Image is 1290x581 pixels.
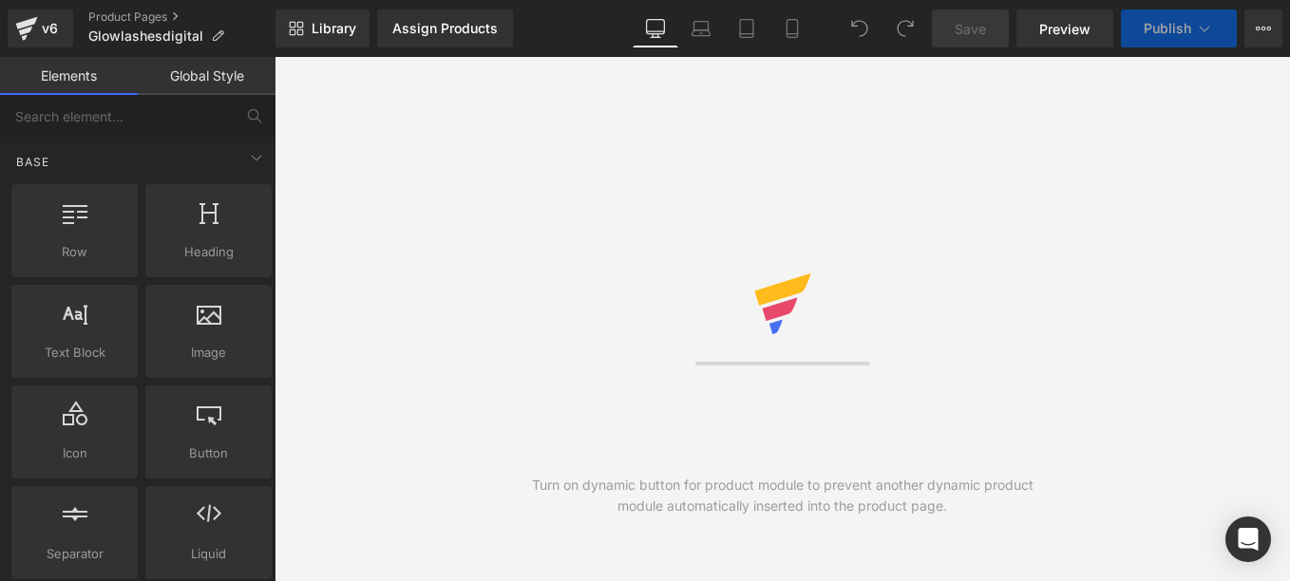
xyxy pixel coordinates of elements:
[151,443,266,463] span: Button
[1225,516,1271,562] div: Open Intercom Messenger
[8,9,73,47] a: v6
[633,9,678,47] a: Desktop
[392,21,498,36] div: Assign Products
[1121,9,1237,47] button: Publish
[88,28,203,44] span: Glowlashesdigital
[886,9,924,47] button: Redo
[528,475,1036,516] div: Turn on dynamic button for product module to prevent another dynamic product module automatically...
[17,343,132,363] span: Text Block
[312,20,356,37] span: Library
[275,9,370,47] a: New Library
[1039,19,1091,39] span: Preview
[151,343,266,363] span: Image
[88,9,275,25] a: Product Pages
[138,57,275,95] a: Global Style
[724,9,769,47] a: Tablet
[1244,9,1282,47] button: More
[678,9,724,47] a: Laptop
[151,544,266,564] span: Liquid
[1016,9,1113,47] a: Preview
[769,9,815,47] a: Mobile
[38,16,62,41] div: v6
[841,9,879,47] button: Undo
[151,242,266,262] span: Heading
[17,242,132,262] span: Row
[17,443,132,463] span: Icon
[1144,21,1191,36] span: Publish
[955,19,986,39] span: Save
[14,153,51,171] span: Base
[17,544,132,564] span: Separator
